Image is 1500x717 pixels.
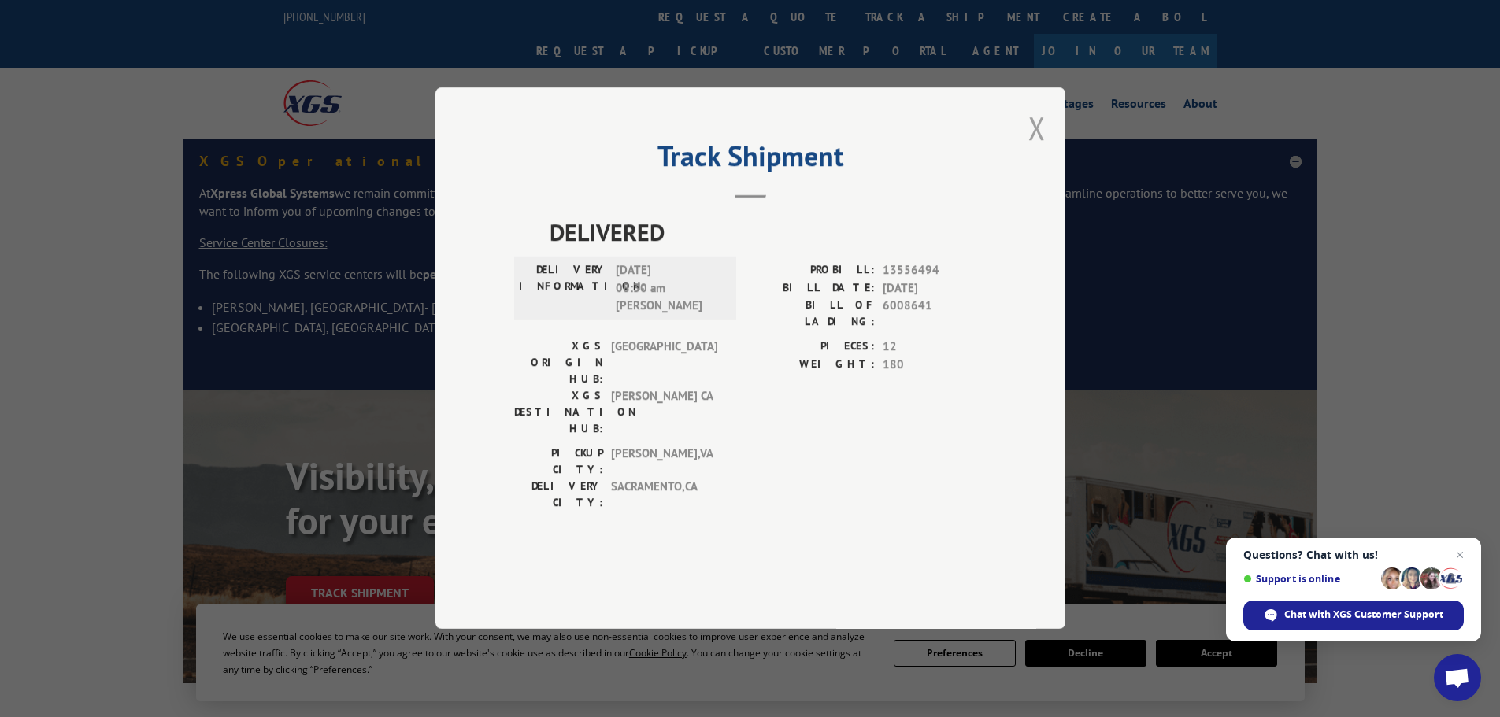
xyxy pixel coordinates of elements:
[611,338,717,388] span: [GEOGRAPHIC_DATA]
[750,356,875,374] label: WEIGHT:
[750,338,875,357] label: PIECES:
[514,479,603,512] label: DELIVERY CITY:
[611,479,717,512] span: SACRAMENTO , CA
[1243,601,1464,630] span: Chat with XGS Customer Support
[611,445,717,479] span: [PERSON_NAME] , VA
[750,298,875,331] label: BILL OF LADING:
[1028,107,1046,149] button: Close modal
[550,215,987,250] span: DELIVERED
[750,262,875,280] label: PROBILL:
[514,445,603,479] label: PICKUP CITY:
[883,279,987,298] span: [DATE]
[1284,608,1443,622] span: Chat with XGS Customer Support
[1243,549,1464,561] span: Questions? Chat with us!
[883,298,987,331] span: 6008641
[883,356,987,374] span: 180
[514,388,603,438] label: XGS DESTINATION HUB:
[1434,654,1481,701] a: Open chat
[616,262,722,316] span: [DATE] 08:30 am [PERSON_NAME]
[883,338,987,357] span: 12
[514,145,987,175] h2: Track Shipment
[750,279,875,298] label: BILL DATE:
[611,388,717,438] span: [PERSON_NAME] CA
[883,262,987,280] span: 13556494
[519,262,608,316] label: DELIVERY INFORMATION:
[1243,573,1376,585] span: Support is online
[514,338,603,388] label: XGS ORIGIN HUB:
